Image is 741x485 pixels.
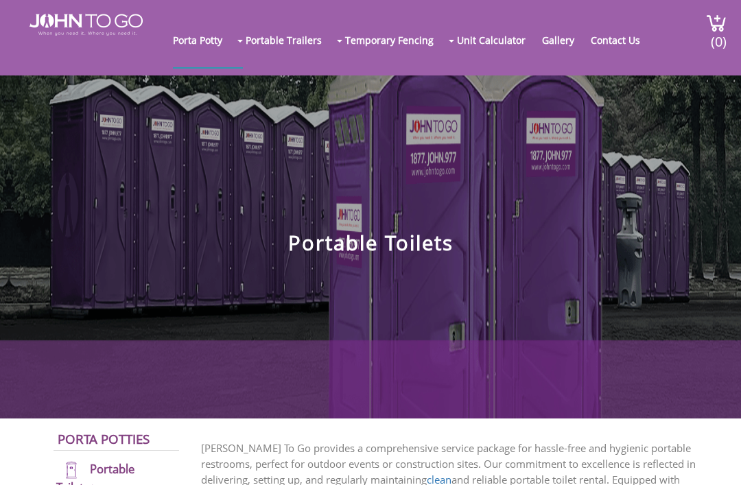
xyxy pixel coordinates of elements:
[710,21,727,51] span: (0)
[591,12,654,67] a: Contact Us
[58,430,150,447] a: Porta Potties
[246,12,336,67] a: Portable Trailers
[56,461,86,480] img: portable-toilets-new.png
[173,12,236,67] a: Porta Potty
[706,14,727,32] img: cart a
[686,430,741,485] button: Live Chat
[457,12,539,67] a: Unit Calculator
[345,12,447,67] a: Temporary Fencing
[542,12,588,67] a: Gallery
[30,14,143,36] img: JOHN to go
